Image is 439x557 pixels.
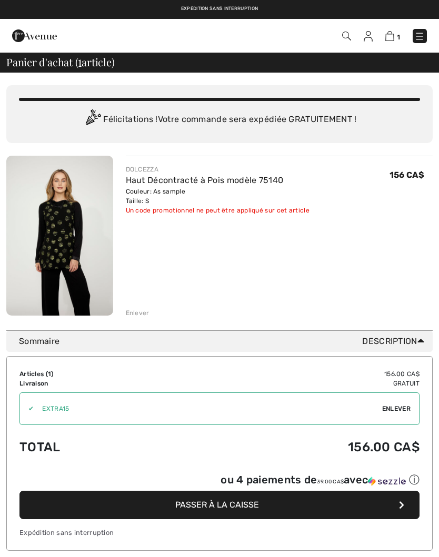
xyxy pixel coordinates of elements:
[126,187,310,206] div: Couleur: As sample Taille: S
[82,109,103,130] img: Congratulation2.svg
[368,477,406,486] img: Sezzle
[19,335,428,348] div: Sommaire
[19,379,165,388] td: Livraison
[165,369,420,379] td: 156.00 CA$
[78,54,82,68] span: 1
[397,33,400,41] span: 1
[12,25,57,46] img: 1ère Avenue
[317,479,344,485] span: 39.00 CA$
[12,30,57,40] a: 1ère Avenue
[362,335,428,348] span: Description
[19,369,165,379] td: Articles ( )
[34,393,382,424] input: Code promo
[19,473,420,491] div: ou 4 paiements de39.00 CA$avecSezzle Cliquez pour en savoir plus sur Sezzle
[390,170,424,180] span: 156 CA$
[385,29,400,42] a: 1
[19,528,420,538] div: Expédition sans interruption
[20,404,34,413] div: ✔
[126,165,310,174] div: DOLCEZZA
[126,206,310,215] div: Un code promotionnel ne peut être appliqué sur cet article
[165,379,420,388] td: Gratuit
[126,175,284,185] a: Haut Décontracté à Pois modèle 75140
[165,429,420,465] td: 156.00 CA$
[175,500,259,510] span: Passer à la caisse
[19,491,420,519] button: Passer à la caisse
[221,473,420,487] div: ou 4 paiements de avec
[364,31,373,42] img: Mes infos
[6,57,115,67] span: Panier d'achat ( article)
[19,109,420,130] div: Félicitations ! Votre commande sera expédiée GRATUITEMENT !
[48,370,51,378] span: 1
[342,32,351,40] img: Recherche
[382,404,411,413] span: Enlever
[19,429,165,465] td: Total
[6,156,113,316] img: Haut Décontracté à Pois modèle 75140
[126,308,149,318] div: Enlever
[385,31,394,41] img: Panier d'achat
[414,31,425,42] img: Menu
